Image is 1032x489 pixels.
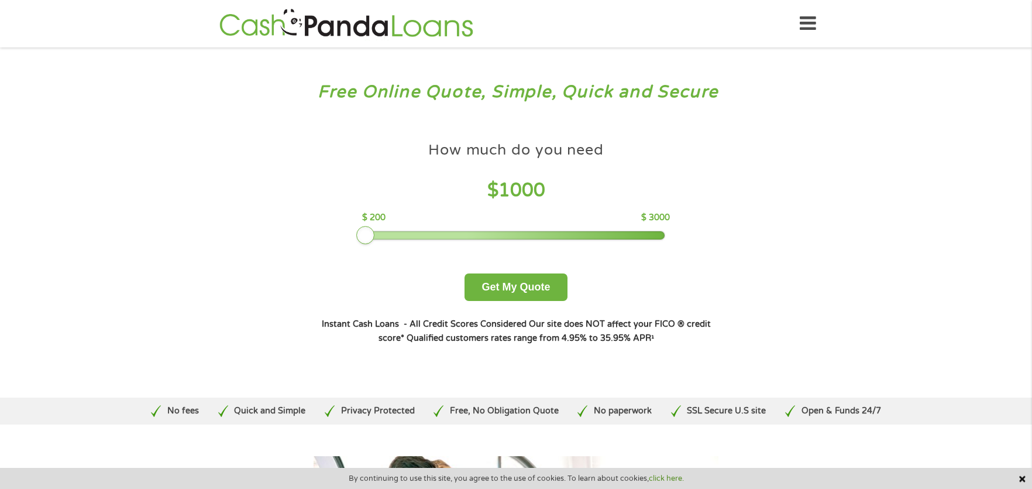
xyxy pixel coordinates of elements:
[407,333,654,343] strong: Qualified customers rates range from 4.95% to 35.95% APR¹
[362,179,669,203] h4: $
[594,405,652,418] p: No paperwork
[362,211,386,224] p: $ 200
[34,81,999,103] h3: Free Online Quote, Simple, Quick and Secure
[465,273,567,301] button: Get My Quote
[450,405,559,418] p: Free, No Obligation Quote
[216,7,477,40] img: GetLoanNow Logo
[349,474,684,483] span: By continuing to use this site, you agree to the use of cookies. To learn about cookies,
[801,405,881,418] p: Open & Funds 24/7
[234,405,305,418] p: Quick and Simple
[649,474,684,483] a: click here.
[687,405,766,418] p: SSL Secure U.S site
[428,141,604,160] h4: How much do you need
[498,179,545,201] span: 1000
[341,405,415,418] p: Privacy Protected
[167,405,199,418] p: No fees
[641,211,670,224] p: $ 3000
[379,319,711,343] strong: Our site does NOT affect your FICO ® credit score*
[322,319,527,329] strong: Instant Cash Loans - All Credit Scores Considered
